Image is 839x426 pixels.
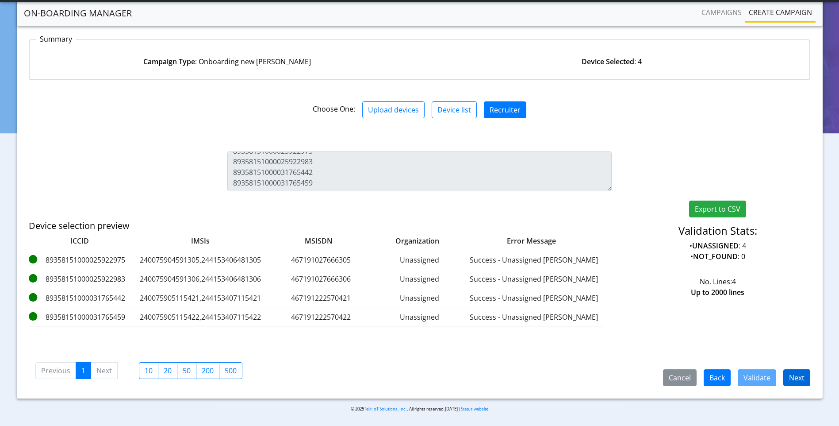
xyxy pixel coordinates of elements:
p: © 2025 . All rights reserved.[DATE] | [216,406,623,412]
label: Error Message [450,236,582,246]
label: 500 [219,362,242,379]
label: Success - Unassigned [PERSON_NAME] [467,255,600,265]
label: 467191222570422 [270,312,372,322]
button: Validate [738,369,776,386]
label: 240075905115422,244153407115422 [134,312,267,322]
label: 89358151000031765442 [29,293,130,303]
label: 240075904591305,244153406481305 [134,255,267,265]
div: : Onboarding new [PERSON_NAME] [35,56,420,67]
div: Up to 2000 lines [618,287,817,298]
button: Back [704,369,731,386]
a: Status website [461,406,488,412]
div: : 4 [420,56,805,67]
label: Success - Unassigned [PERSON_NAME] [467,312,600,322]
label: 240075904591306,244153406481306 [134,274,267,284]
h4: Validation Stats: [625,225,810,237]
p: • : 0 [625,251,810,262]
label: 467191027666306 [270,274,372,284]
span: 4 [732,277,736,287]
label: 20 [158,362,177,379]
a: 1 [76,362,91,379]
label: Success - Unassigned [PERSON_NAME] [467,293,600,303]
p: • : 4 [625,240,810,251]
strong: NOT_FOUND [693,252,738,261]
label: 240075905115421,244153407115421 [134,293,267,303]
label: Success - Unassigned [PERSON_NAME] [467,274,600,284]
a: Create campaign [745,4,816,21]
label: 200 [196,362,219,379]
label: 50 [177,362,196,379]
label: Unassigned [375,274,464,284]
strong: Campaign Type [143,57,195,66]
span: Choose One: [313,104,355,114]
button: Cancel [663,369,697,386]
strong: Device Selected [582,57,634,66]
button: Upload devices [362,101,425,118]
label: IMSIs [134,236,267,246]
label: 89358151000031765459 [29,312,130,322]
label: Unassigned [375,255,464,265]
button: Recruiter [484,101,526,118]
label: 467191222570421 [270,293,372,303]
a: On-Boarding Manager [24,4,132,22]
label: 467191027666305 [270,255,372,265]
div: No. Lines: [618,276,817,287]
h5: Device selection preview [29,221,550,231]
p: Summary [36,34,76,44]
button: Next [783,369,810,386]
label: Unassigned [375,293,464,303]
label: 10 [139,362,158,379]
label: Unassigned [375,312,464,322]
label: 89358151000025922975 [29,255,130,265]
a: Telit IoT Solutions, Inc. [364,406,407,412]
label: ICCID [29,236,130,246]
strong: UNASSIGNED [692,241,739,251]
a: Campaigns [698,4,745,21]
button: Device list [432,101,477,118]
button: Export to CSV [689,201,746,217]
label: MSISDN [270,236,354,246]
label: 89358151000025922983 [29,274,130,284]
label: Organization [358,236,446,246]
